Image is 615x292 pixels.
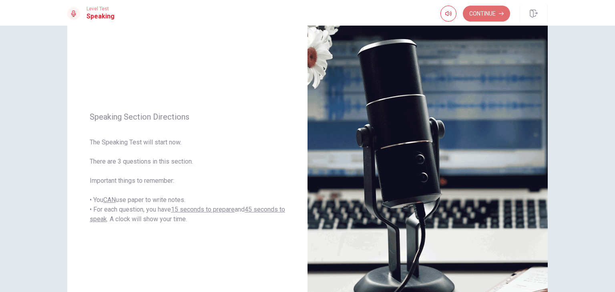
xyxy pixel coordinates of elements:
span: Speaking Section Directions [90,112,285,122]
u: 15 seconds to prepare [171,206,235,213]
u: CAN [103,196,116,204]
h1: Speaking [86,12,115,21]
span: Level Test [86,6,115,12]
button: Continue [463,6,510,22]
span: The Speaking Test will start now. There are 3 questions in this section. Important things to reme... [90,138,285,224]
